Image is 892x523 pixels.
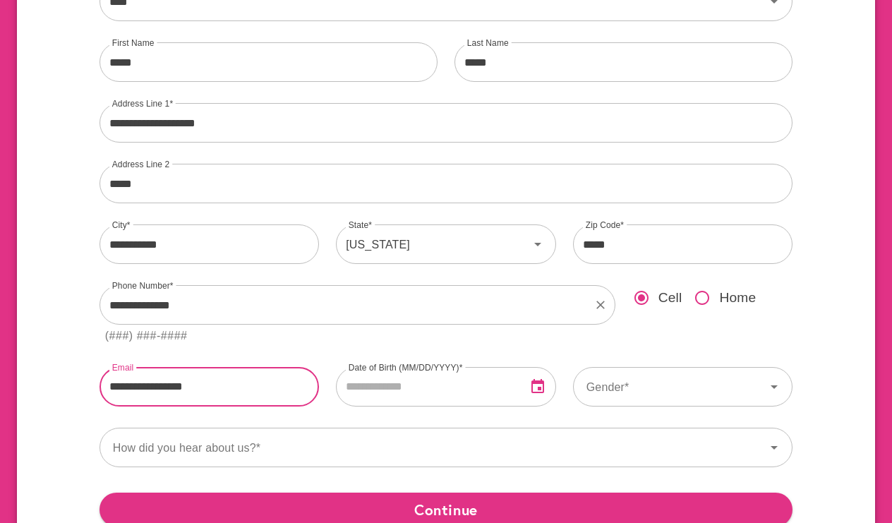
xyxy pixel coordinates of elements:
button: Open Date Picker [521,370,555,404]
div: [US_STATE] [336,224,529,264]
span: Cell [658,288,682,308]
svg: Icon [529,236,546,253]
svg: Icon [766,378,783,395]
span: Continue [111,497,782,522]
span: Home [719,288,756,308]
svg: Icon [766,439,783,456]
div: (###) ###-#### [105,327,188,346]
